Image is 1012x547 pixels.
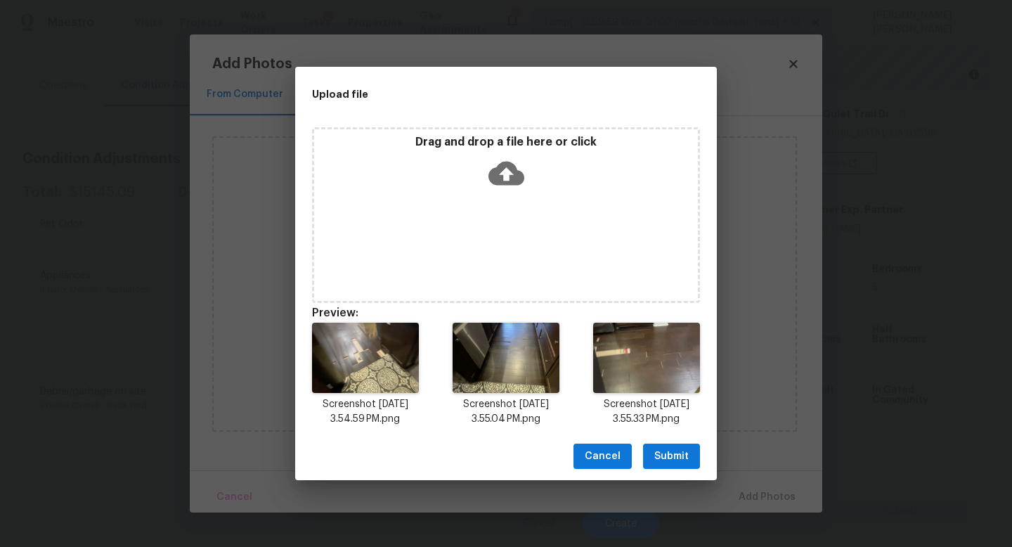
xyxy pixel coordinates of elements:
[643,444,700,470] button: Submit
[312,86,637,102] h2: Upload file
[593,397,700,427] p: Screenshot [DATE] 3.55.33 PM.png
[585,448,621,465] span: Cancel
[573,444,632,470] button: Cancel
[593,323,700,393] img: nh+AAAAAElFTkSuQmCC
[453,323,559,393] img: Tc+E7OBHfySXgAAAABJRU5ErkJggg==
[314,135,698,150] p: Drag and drop a file here or click
[654,448,689,465] span: Submit
[312,397,419,427] p: Screenshot [DATE] 3.54.59 PM.png
[312,323,419,393] img: cG0m9XdxmhwUg83Nq2zml5QHjzWL8fX4GoCwv8P2wKXgwDAjBoAAAAASUVORK5CYII=
[453,397,559,427] p: Screenshot [DATE] 3.55.04 PM.png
